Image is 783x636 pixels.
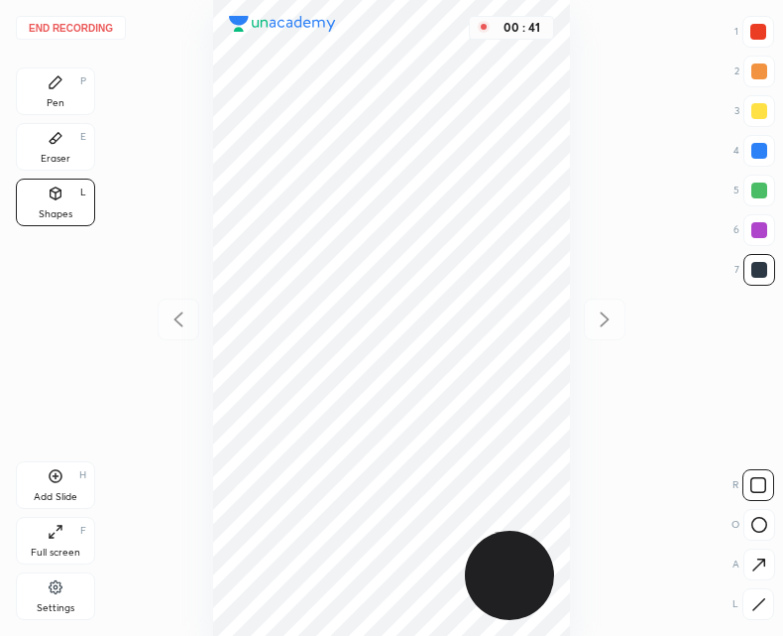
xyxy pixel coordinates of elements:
[16,16,126,40] button: End recording
[734,95,775,127] div: 3
[37,603,74,613] div: Settings
[80,526,86,536] div: F
[80,132,86,142] div: E
[47,98,64,108] div: Pen
[733,175,775,206] div: 5
[731,509,775,541] div: O
[31,548,80,558] div: Full screen
[732,588,774,620] div: L
[498,21,545,35] div: 00 : 41
[734,254,775,286] div: 7
[80,76,86,86] div: P
[733,135,775,167] div: 4
[733,214,775,246] div: 6
[734,16,774,48] div: 1
[732,549,775,580] div: A
[34,492,77,502] div: Add Slide
[80,188,86,197] div: L
[79,470,86,480] div: H
[41,154,70,164] div: Eraser
[39,209,72,219] div: Shapes
[732,469,774,501] div: R
[734,56,775,87] div: 2
[229,16,336,32] img: logo.38c385cc.svg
